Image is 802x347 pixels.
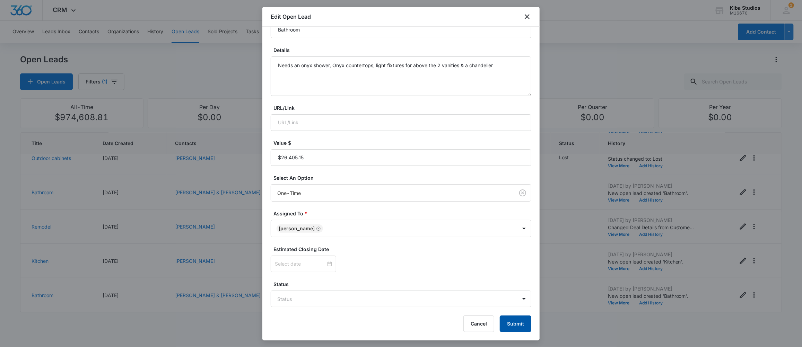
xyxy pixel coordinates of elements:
label: Value $ [273,139,534,146]
div: Remove Molly Deutsch [315,226,321,231]
button: close [523,12,531,21]
label: Details [273,46,534,54]
label: Estimated Closing Date [273,246,534,253]
label: Assigned To [273,210,534,217]
input: Select date [275,260,326,268]
input: URL/Link [271,114,531,131]
button: Clear [517,187,528,198]
label: Status [273,281,534,288]
label: Select An Option [273,174,534,181]
label: URL/Link [273,104,534,112]
textarea: Needs an onyx shower, Onyx countertops, light fixtures for above the 2 vanities & a chandelier [271,56,531,96]
button: Cancel [463,315,494,332]
input: Title [271,21,531,38]
h1: Edit Open Lead [271,12,311,21]
div: [PERSON_NAME] [279,226,315,231]
button: Submit [500,315,531,332]
input: Value $ [271,149,531,166]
